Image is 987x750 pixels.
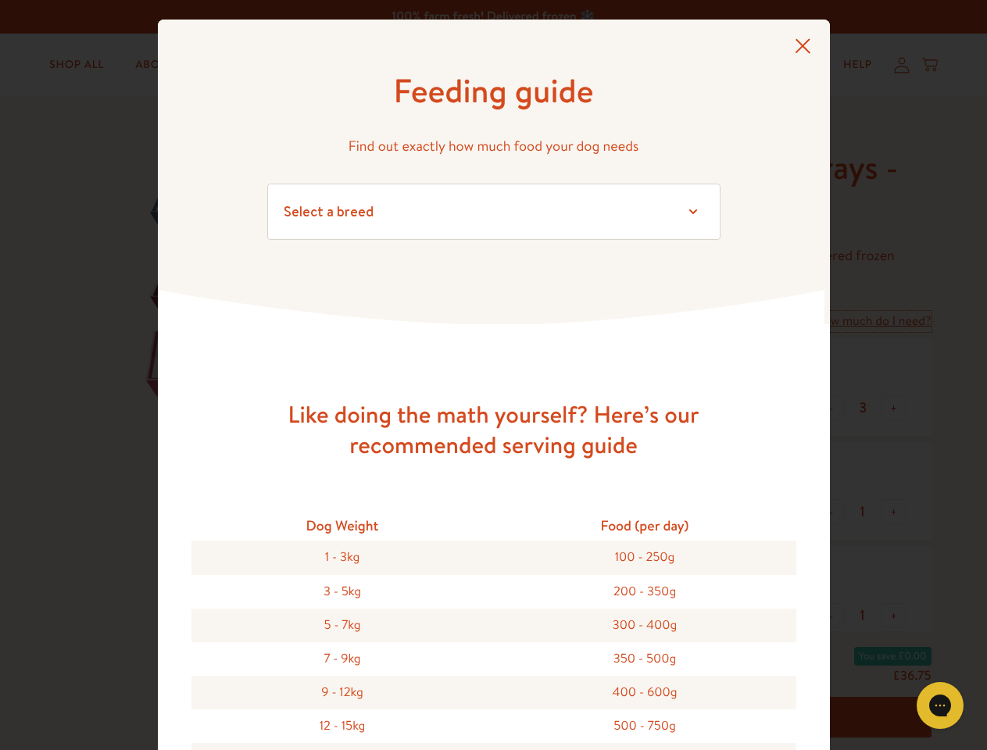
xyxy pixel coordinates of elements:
div: 9 - 12kg [191,676,494,709]
div: 1 - 3kg [191,541,494,574]
div: 300 - 400g [494,609,796,642]
div: 5 - 7kg [191,609,494,642]
p: Find out exactly how much food your dog needs [267,134,721,159]
h1: Feeding guide [267,70,721,112]
div: 400 - 600g [494,676,796,709]
div: 7 - 9kg [191,642,494,676]
div: Dog Weight [191,510,494,541]
div: 200 - 350g [494,575,796,609]
h3: Like doing the math yourself? Here’s our recommended serving guide [244,399,744,460]
div: 100 - 250g [494,541,796,574]
div: 500 - 750g [494,709,796,743]
div: 350 - 500g [494,642,796,676]
div: 3 - 5kg [191,575,494,609]
div: Food (per day) [494,510,796,541]
iframe: Gorgias live chat messenger [909,677,971,734]
div: 12 - 15kg [191,709,494,743]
